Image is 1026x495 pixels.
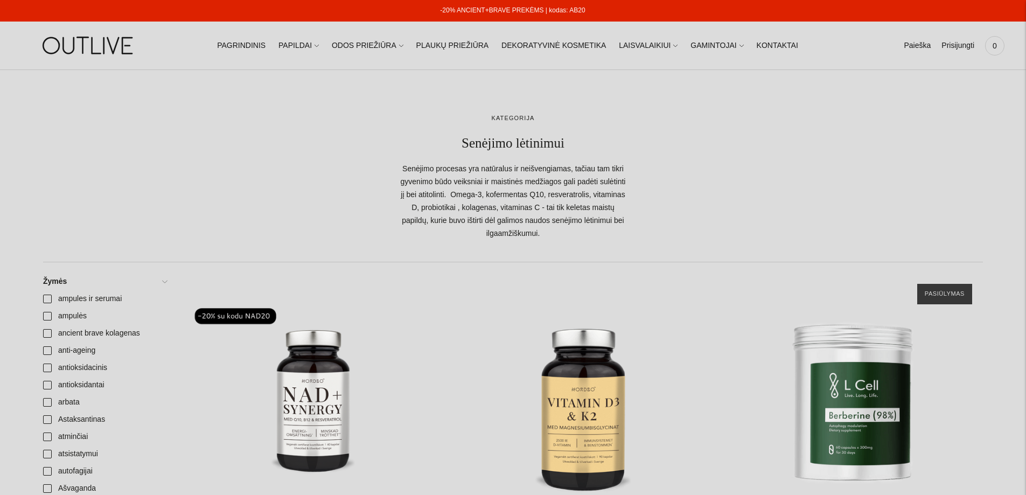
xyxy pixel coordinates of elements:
[37,308,173,325] a: ampulės
[904,34,931,58] a: Paieška
[37,273,173,290] a: Žymės
[37,463,173,480] a: autofagijai
[440,6,585,14] a: -20% ANCIENT+BRAVE PREKĖMS | kodas: AB20
[37,428,173,445] a: atminčiai
[37,445,173,463] a: atsistatymui
[619,34,678,58] a: LAISVALAIKIUI
[217,34,266,58] a: PAGRINDINIS
[22,27,156,64] img: OUTLIVE
[278,34,319,58] a: PAPILDAI
[37,359,173,377] a: antioksidacinis
[332,34,403,58] a: ODOS PRIEŽIŪRA
[37,377,173,394] a: antioksidantai
[987,38,1002,53] span: 0
[37,325,173,342] a: ancient brave kolagenas
[941,34,974,58] a: Prisijungti
[37,342,173,359] a: anti-ageing
[416,34,489,58] a: PLAUKŲ PRIEŽIŪRA
[690,34,743,58] a: GAMINTOJAI
[985,34,1004,58] a: 0
[501,34,606,58] a: DEKORATYVINĖ KOSMETIKA
[37,290,173,308] a: ampules ir serumai
[37,394,173,411] a: arbata
[757,34,798,58] a: KONTAKTAI
[37,411,173,428] a: Astaksantinas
